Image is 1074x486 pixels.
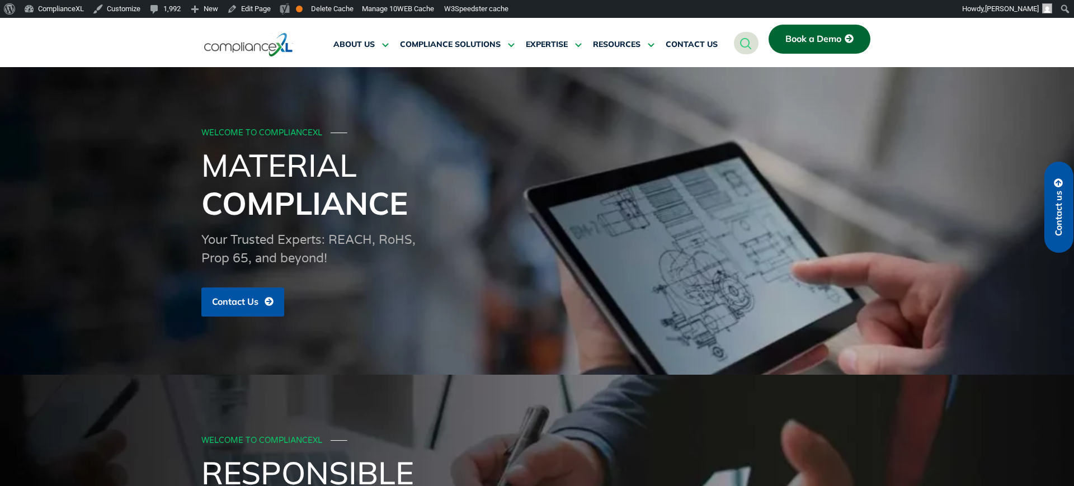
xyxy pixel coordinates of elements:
[1054,191,1064,236] span: Contact us
[201,146,873,222] h1: Material
[212,297,258,307] span: Contact Us
[526,31,582,58] a: EXPERTISE
[593,31,654,58] a: RESOURCES
[985,4,1039,13] span: [PERSON_NAME]
[1044,162,1073,253] a: Contact us
[201,287,284,317] a: Contact Us
[769,25,870,54] a: Book a Demo
[201,233,416,266] span: Your Trusted Experts: REACH, RoHS, Prop 65, and beyond!
[333,31,389,58] a: ABOUT US
[593,40,640,50] span: RESOURCES
[204,32,293,58] img: logo-one.svg
[734,32,759,54] a: navsearch-button
[331,436,347,445] span: ───
[201,129,869,138] div: WELCOME TO COMPLIANCEXL
[201,183,408,223] span: Compliance
[666,31,718,58] a: CONTACT US
[666,40,718,50] span: CONTACT US
[333,40,375,50] span: ABOUT US
[400,40,501,50] span: COMPLIANCE SOLUTIONS
[400,31,515,58] a: COMPLIANCE SOLUTIONS
[331,128,347,138] span: ───
[526,40,568,50] span: EXPERTISE
[201,436,869,446] div: WELCOME TO COMPLIANCEXL
[785,34,841,44] span: Book a Demo
[296,6,303,12] div: OK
